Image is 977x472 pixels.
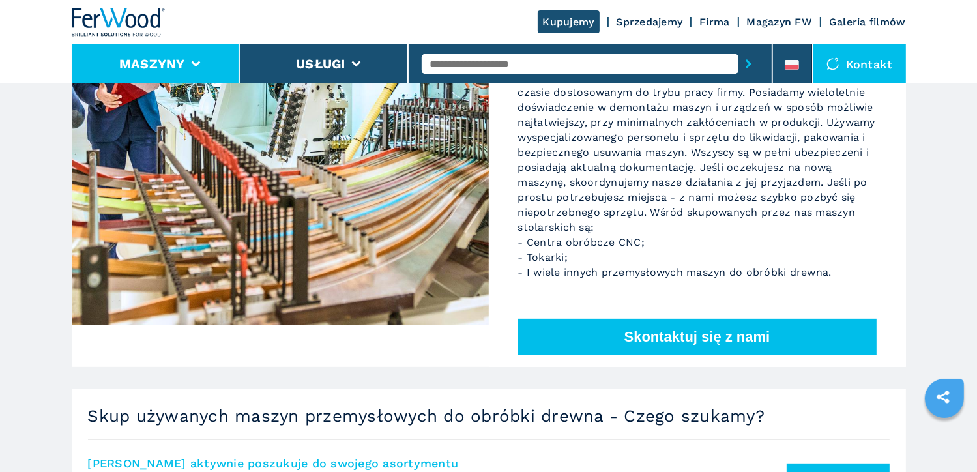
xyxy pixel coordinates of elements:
[829,16,906,28] a: Galeria filmów
[518,319,877,355] button: Skontaktuj się z nami
[538,10,600,33] a: Kupujemy
[296,56,345,72] button: Usługi
[927,381,959,413] a: sharethis
[738,49,759,79] button: submit-button
[747,16,813,28] a: Magazyn FW
[813,44,906,83] div: Kontakt
[699,16,729,28] a: Firma
[88,456,811,471] h4: [PERSON_NAME] aktywnie poszukuje do swojego asortymentu
[119,56,185,72] button: Maszyny
[72,8,166,37] img: Ferwood
[826,57,839,70] img: Kontakt
[88,406,890,426] h3: Skup używanych maszyn przemysłowych do obróbki drewna - Czego szukamy?
[617,16,683,28] a: Sprzedajemy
